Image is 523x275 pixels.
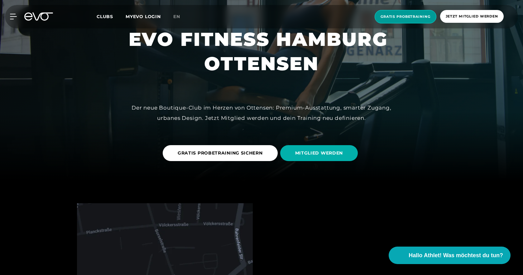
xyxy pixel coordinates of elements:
[121,103,402,123] div: Der neue Boutique-Club im Herzen von Ottensen: Premium-Ausstattung, smarter Zugang, urbanes Desig...
[97,14,113,19] span: Clubs
[381,14,430,19] span: Gratis Probetraining
[295,150,343,156] span: MITGLIED WERDEN
[173,14,180,19] span: en
[173,13,188,20] a: en
[409,251,503,260] span: Hallo Athlet! Was möchtest du tun?
[97,13,126,19] a: Clubs
[178,150,263,156] span: GRATIS PROBETRAINING SICHERN
[163,140,280,166] a: GRATIS PROBETRAINING SICHERN
[280,140,361,166] a: MITGLIED WERDEN
[129,27,394,76] h1: EVO FITNESS HAMBURG OTTENSEN
[438,10,506,23] a: Jetzt Mitglied werden
[373,10,438,23] a: Gratis Probetraining
[126,14,161,19] a: MYEVO LOGIN
[446,14,498,19] span: Jetzt Mitglied werden
[389,247,511,264] button: Hallo Athlet! Was möchtest du tun?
